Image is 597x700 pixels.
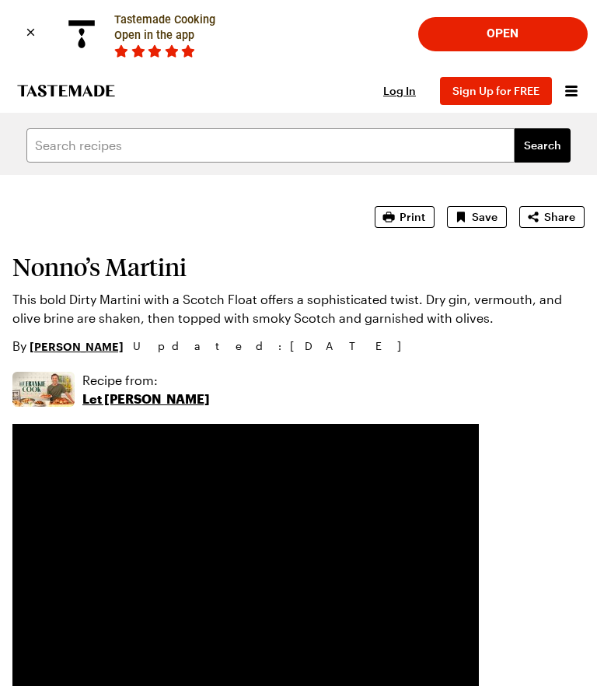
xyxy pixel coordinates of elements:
[519,206,585,228] button: Share
[20,23,40,43] div: Close banner
[12,424,479,687] video-js: Video Player
[133,338,417,355] span: Updated : [DATE]
[12,372,75,407] img: Show where recipe is used
[12,290,585,327] p: This bold Dirty Martini with a Scotch Float offers a sophisticated twist. Dry gin, vermouth, and ...
[375,206,435,228] button: Print
[114,13,215,26] span: Tastemade Cooking
[82,371,210,390] p: Recipe from:
[544,209,575,225] span: Share
[114,29,194,42] span: Open in the app
[452,84,539,97] span: Sign Up for FREE
[524,138,561,153] span: Search
[561,81,581,101] button: Open menu
[26,128,515,163] input: Search recipes
[368,83,431,99] button: Log In
[82,390,210,408] p: Let [PERSON_NAME]
[472,209,497,225] span: Save
[30,338,124,355] a: [PERSON_NAME]
[400,209,425,225] span: Print
[16,85,117,97] a: To Tastemade Home Page
[383,84,416,97] span: Log In
[58,11,105,58] img: App logo
[440,77,552,105] button: Sign Up for FREE
[114,44,198,58] div: Rating:5 stars
[427,18,578,51] button: Open
[12,337,124,355] p: By
[515,128,571,163] button: filters
[447,206,507,228] button: Save recipe
[12,253,585,281] h1: Nonno’s Martini
[82,371,210,408] a: Recipe from:Let [PERSON_NAME]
